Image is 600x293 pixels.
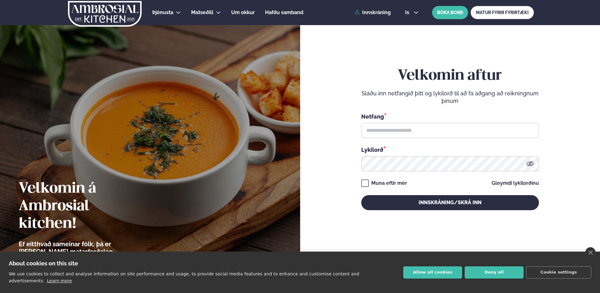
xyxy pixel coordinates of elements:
a: MATUR FYRIR FYRIRTÆKI [471,6,534,19]
button: BÓKA BORÐ [432,6,468,19]
a: Þjónusta [152,9,173,16]
h2: Velkomin á Ambrosial kitchen! [19,180,149,233]
span: Hafðu samband [265,9,303,15]
p: We use cookies to collect and analyse information on site performance and usage, to provide socia... [9,271,359,283]
a: Um okkur [231,9,255,16]
p: Sláðu inn netfangið þitt og lykilorð til að fá aðgang að reikningnum þínum [361,90,539,105]
a: Matseðill [191,9,213,16]
div: Lykilorð [361,146,539,154]
a: Gleymdi lykilorðinu [492,181,539,186]
button: Cookie settings [526,266,591,279]
a: Learn more [47,278,72,283]
h2: Velkomin aftur [361,67,539,85]
strong: About cookies on this site [9,260,78,267]
button: is [400,10,424,15]
button: Allow all cookies [403,266,462,279]
span: is [405,10,411,15]
span: Matseðill [191,9,213,15]
span: Um okkur [231,9,255,15]
button: Deny all [465,266,524,279]
a: close [585,247,596,258]
a: Innskráning [355,10,391,15]
button: Innskráning/Skrá inn [361,195,539,210]
p: Ef eitthvað sameinar fólk, þá er [PERSON_NAME] matarferðalag. [19,240,149,255]
span: Þjónusta [152,9,173,15]
div: Netfang [361,112,539,120]
img: logo [67,1,142,27]
a: Hafðu samband [265,9,303,16]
